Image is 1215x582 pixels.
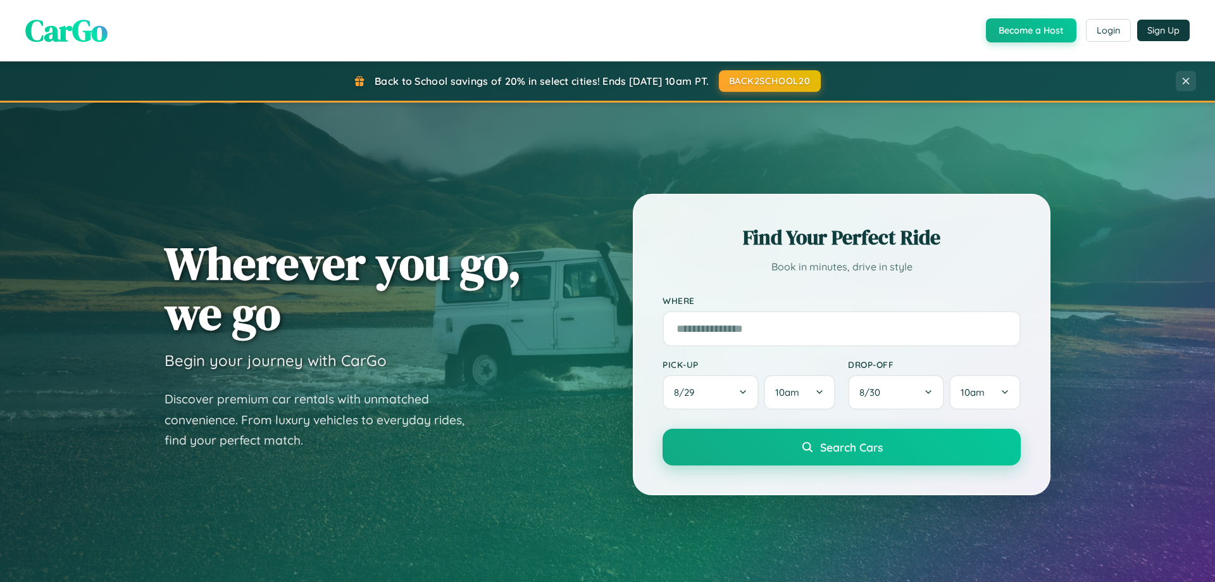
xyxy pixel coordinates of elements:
span: CarGo [25,9,108,51]
p: Book in minutes, drive in style [663,258,1021,276]
h2: Find Your Perfect Ride [663,224,1021,251]
button: 8/30 [848,375,944,410]
label: Where [663,295,1021,306]
button: Login [1086,19,1131,42]
h1: Wherever you go, we go [165,238,521,338]
button: 10am [764,375,835,410]
button: Become a Host [986,18,1076,42]
span: 8 / 30 [859,386,887,398]
button: BACK2SCHOOL20 [719,70,821,92]
span: 10am [961,386,985,398]
button: 8/29 [663,375,759,410]
button: Sign Up [1137,20,1190,41]
span: Search Cars [820,440,883,454]
span: Back to School savings of 20% in select cities! Ends [DATE] 10am PT. [375,75,709,87]
button: 10am [949,375,1021,410]
p: Discover premium car rentals with unmatched convenience. From luxury vehicles to everyday rides, ... [165,389,481,451]
label: Drop-off [848,359,1021,370]
h3: Begin your journey with CarGo [165,351,387,370]
button: Search Cars [663,429,1021,465]
label: Pick-up [663,359,835,370]
span: 8 / 29 [674,386,701,398]
span: 10am [775,386,799,398]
